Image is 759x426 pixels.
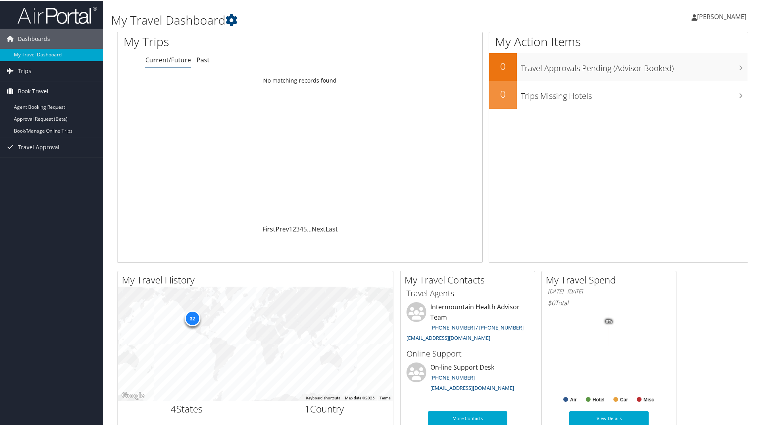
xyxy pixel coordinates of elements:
[606,318,612,323] tspan: 0%
[289,224,293,233] a: 1
[307,224,312,233] span: …
[548,287,670,295] h6: [DATE] - [DATE]
[548,298,670,306] h6: Total
[692,4,754,28] a: [PERSON_NAME]
[489,33,748,49] h1: My Action Items
[196,55,210,64] a: Past
[406,333,490,341] a: [EMAIL_ADDRESS][DOMAIN_NAME]
[570,396,577,402] text: Air
[430,373,475,380] a: [PHONE_NUMBER]
[293,224,296,233] a: 2
[18,137,60,156] span: Travel Approval
[124,401,250,415] h2: States
[171,401,176,414] span: 4
[18,60,31,80] span: Trips
[312,224,326,233] a: Next
[489,87,517,100] h2: 0
[306,395,340,400] button: Keyboard shortcuts
[406,347,529,359] h3: Online Support
[275,224,289,233] a: Prev
[345,395,375,399] span: Map data ©2025
[521,58,748,73] h3: Travel Approvals Pending (Advisor Booked)
[184,310,200,326] div: 32
[593,396,605,402] text: Hotel
[620,396,628,402] text: Car
[489,59,517,72] h2: 0
[300,224,303,233] a: 4
[430,384,514,391] a: [EMAIL_ADDRESS][DOMAIN_NAME]
[405,272,535,286] h2: My Travel Contacts
[111,11,540,28] h1: My Travel Dashboard
[120,390,146,400] a: Open this area in Google Maps (opens a new window)
[403,362,533,394] li: On-line Support Desk
[430,323,524,330] a: [PHONE_NUMBER] / [PHONE_NUMBER]
[304,401,310,414] span: 1
[326,224,338,233] a: Last
[379,395,391,399] a: Terms (opens in new tab)
[262,224,275,233] a: First
[406,287,529,298] h3: Travel Agents
[548,298,555,306] span: $0
[643,396,654,402] text: Misc
[296,224,300,233] a: 3
[489,52,748,80] a: 0Travel Approvals Pending (Advisor Booked)
[123,33,324,49] h1: My Trips
[303,224,307,233] a: 5
[262,401,387,415] h2: Country
[17,5,97,24] img: airportal-logo.png
[120,390,146,400] img: Google
[569,411,649,425] a: View Details
[546,272,676,286] h2: My Travel Spend
[18,81,48,100] span: Book Travel
[145,55,191,64] a: Current/Future
[521,86,748,101] h3: Trips Missing Hotels
[18,28,50,48] span: Dashboards
[697,12,746,20] span: [PERSON_NAME]
[428,411,507,425] a: More Contacts
[489,80,748,108] a: 0Trips Missing Hotels
[403,301,533,344] li: Intermountain Health Advisor Team
[118,73,482,87] td: No matching records found
[122,272,393,286] h2: My Travel History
